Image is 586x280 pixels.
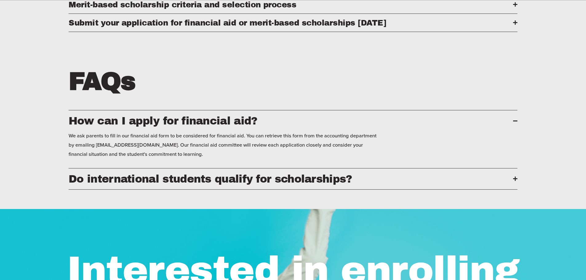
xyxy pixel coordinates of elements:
span: ​​Merit-based scholarship criteria and selection process [69,0,513,9]
span: How can I apply for financial aid? [69,115,513,127]
strong: FAQs [69,68,135,95]
p: We ask parents to fill in our financial aid form to be considered for financial aid. You can retr... [69,131,383,159]
button: Submit your application for financial aid or merit-based scholarships [DATE] [69,14,517,32]
button: How can I apply for financial aid? [69,110,517,131]
div: How can I apply for financial aid? [69,131,517,168]
button: Do international students qualify for scholarships? [69,168,517,189]
span: Do international students qualify for scholarships? [69,173,513,185]
span: Submit your application for financial aid or merit-based scholarships [DATE] [69,18,513,27]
